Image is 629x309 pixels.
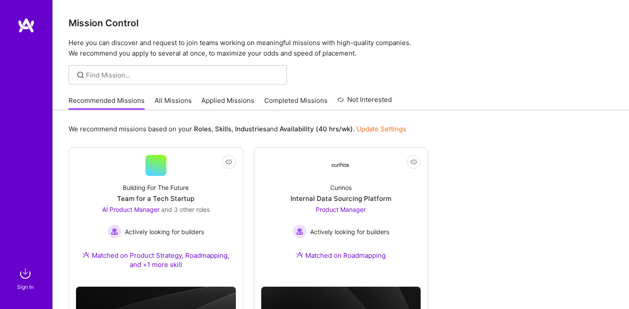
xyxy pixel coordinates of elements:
img: logo [17,18,35,33]
a: All Missions [155,96,192,110]
a: Company LogoCurinosInternal Data Sourcing PlatformProduct Manager Actively looking for buildersAc... [261,155,421,270]
a: Not Interested [337,95,392,110]
img: Company Logo [330,163,351,169]
a: Recommended Missions [69,96,145,110]
div: Building For The Future [123,183,189,192]
span: and 3 other roles [161,206,210,213]
div: Sign In [17,282,34,291]
b: Industries [235,125,266,133]
a: Building For The FutureTeam for a Tech StartupAI Product Manager and 3 other rolesActively lookin... [76,155,236,280]
p: We recommend missions based on your , , and . [69,124,406,133]
div: Curinos [330,183,352,192]
p: Here you can discover and request to join teams working on meaningful missions with high-quality ... [69,38,613,59]
i: icon SearchGrey [76,70,86,80]
div: Internal Data Sourcing Platform [290,194,391,203]
span: Product Manager [316,206,366,213]
h3: Mission Control [69,18,613,28]
img: Ateam Purple Icon [83,251,90,258]
b: Availability (40 hrs/wk) [280,125,353,133]
i: icon EyeClosed [225,158,232,165]
img: Actively looking for builders [293,225,307,239]
a: Applied Missions [201,96,254,110]
a: Completed Missions [264,96,328,110]
span: Actively looking for builders [125,227,204,236]
img: Ateam Purple Icon [296,251,303,258]
img: Actively looking for builders [107,225,121,239]
div: Team for a Tech Startup [117,194,194,203]
img: sign in [17,265,34,282]
span: Actively looking for builders [310,227,389,236]
div: Matched on Product Strategy, Roadmapping, and +1 more skill [76,251,236,269]
a: sign inSign In [18,265,34,291]
a: Update Settings [356,125,406,133]
i: icon EyeClosed [410,158,417,165]
div: Matched on Roadmapping [296,251,386,260]
b: Skills [215,125,232,133]
input: Find Mission... [86,70,280,80]
b: Roles [194,125,211,133]
span: AI Product Manager [102,206,159,213]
